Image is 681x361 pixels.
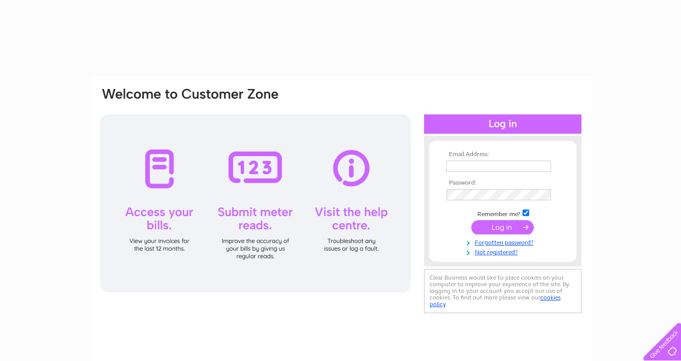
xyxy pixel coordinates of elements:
[444,179,562,187] th: Password:
[430,294,561,308] a: cookies policy
[446,247,562,256] a: Not registered?
[444,208,562,218] td: Remember me?
[424,269,581,313] div: Clear Business would like to place cookies on your computer to improve your experience of the sit...
[471,220,534,234] input: Submit
[446,237,562,247] a: Forgotten password?
[444,151,562,158] th: Email Address:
